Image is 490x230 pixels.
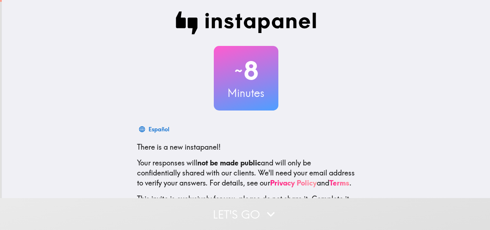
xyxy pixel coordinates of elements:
[329,178,349,187] a: Terms
[149,124,169,134] div: Español
[214,56,278,85] h2: 8
[137,122,172,136] button: Español
[137,158,355,188] p: Your responses will and will only be confidentially shared with our clients. We'll need your emai...
[176,11,316,34] img: Instapanel
[137,194,355,214] p: This invite is exclusively for you, please do not share it. Complete it soon because spots are li...
[137,142,221,151] span: There is a new instapanel!
[234,60,244,81] span: ~
[270,178,317,187] a: Privacy Policy
[197,158,261,167] b: not be made public
[214,85,278,100] h3: Minutes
